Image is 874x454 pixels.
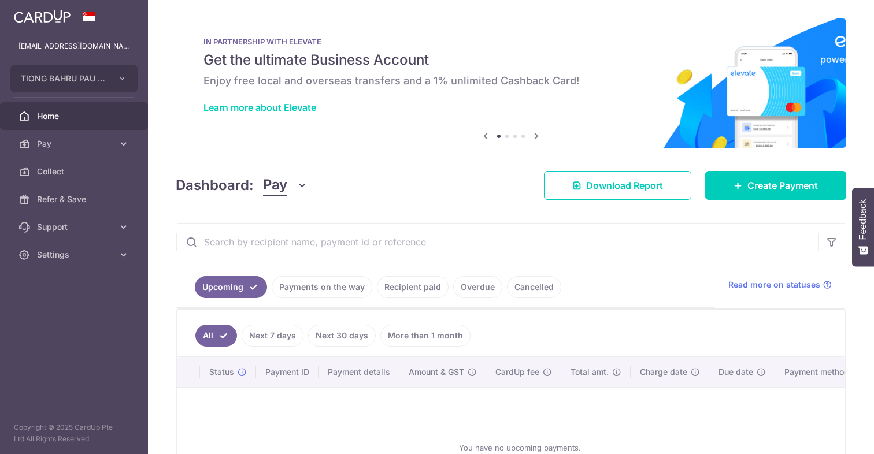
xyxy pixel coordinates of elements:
a: Payments on the way [272,276,372,298]
span: Settings [37,249,113,261]
th: Payment method [775,357,863,387]
a: Overdue [453,276,502,298]
span: Refer & Save [37,193,113,205]
a: Create Payment [705,171,846,200]
button: Pay [263,174,308,196]
button: Feedback - Show survey [852,188,874,266]
a: More than 1 month [380,325,471,347]
p: IN PARTNERSHIP WITH ELEVATE [203,37,819,46]
span: TIONG BAHRU PAU PTE LTD [21,73,106,84]
a: Next 30 days [308,325,376,347]
span: Total amt. [571,366,609,378]
img: Renovation banner [176,18,846,148]
a: All [195,325,237,347]
a: Learn more about Elevate [203,102,316,113]
a: Recipient paid [377,276,449,298]
a: Upcoming [195,276,267,298]
span: Pay [37,138,113,150]
span: Pay [263,174,287,196]
span: Status [209,366,234,378]
h5: Get the ultimate Business Account [203,51,819,69]
img: CardUp [14,9,71,23]
span: Due date [719,366,753,378]
span: Charge date [640,366,687,378]
h6: Enjoy free local and overseas transfers and a 1% unlimited Cashback Card! [203,74,819,88]
a: Next 7 days [242,325,303,347]
a: Download Report [544,171,691,200]
a: Cancelled [507,276,561,298]
span: Create Payment [747,178,818,192]
span: Home [37,110,113,122]
span: Read more on statuses [728,279,820,291]
p: [EMAIL_ADDRESS][DOMAIN_NAME] [18,40,129,52]
span: Collect [37,166,113,177]
a: Read more on statuses [728,279,832,291]
th: Payment details [319,357,399,387]
th: Payment ID [256,357,319,387]
span: Amount & GST [409,366,464,378]
span: Support [37,221,113,233]
span: CardUp fee [495,366,539,378]
span: Download Report [586,178,663,192]
button: TIONG BAHRU PAU PTE LTD [10,65,138,92]
input: Search by recipient name, payment id or reference [176,224,818,261]
h4: Dashboard: [176,175,254,196]
span: Feedback [858,199,868,240]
